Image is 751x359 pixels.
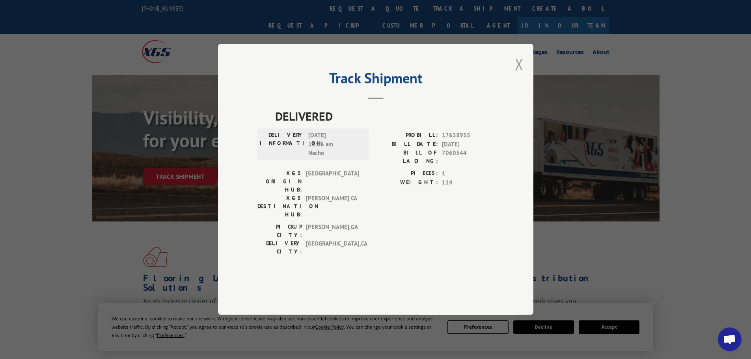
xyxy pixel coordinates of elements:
[442,178,494,187] span: 114
[257,194,302,219] label: XGS DESTINATION HUB:
[275,108,494,125] span: DELIVERED
[257,169,302,194] label: XGS ORIGIN HUB:
[306,169,359,194] span: [GEOGRAPHIC_DATA]
[718,327,742,351] div: Open chat
[442,140,494,149] span: [DATE]
[376,140,438,149] label: BILL DATE:
[257,73,494,87] h2: Track Shipment
[376,131,438,140] label: PROBILL:
[442,131,494,140] span: 17638935
[376,149,438,166] label: BILL OF LADING:
[306,240,359,256] span: [GEOGRAPHIC_DATA] , CA
[257,240,302,256] label: DELIVERY CITY:
[257,223,302,240] label: PICKUP CITY:
[260,131,304,158] label: DELIVERY INFORMATION:
[442,169,494,179] span: 1
[306,194,359,219] span: [PERSON_NAME] CA
[376,169,438,179] label: PIECES:
[515,54,524,74] button: Close modal
[442,149,494,166] span: 7060544
[376,178,438,187] label: WEIGHT:
[306,223,359,240] span: [PERSON_NAME] , GA
[308,131,362,158] span: [DATE] 11:36 am Nacho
